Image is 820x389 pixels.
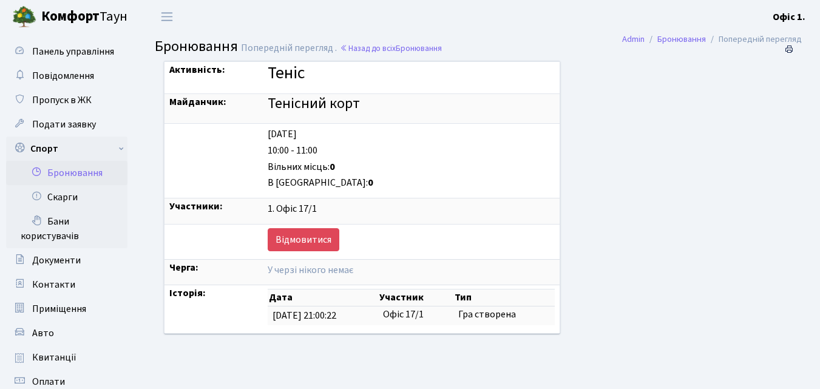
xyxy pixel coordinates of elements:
span: Панель управління [32,45,114,58]
th: Тип [453,289,554,306]
div: Вільних місць: [268,160,554,174]
span: У черзі нікого немає [268,263,353,277]
a: Бронювання [6,161,127,185]
b: 0 [368,176,373,189]
h4: Тенісний корт [268,95,554,113]
a: Відмовитися [268,228,339,251]
strong: Історія: [169,286,206,300]
td: Офіс 17/1 [378,306,453,325]
div: 1. Офіс 17/1 [268,202,554,216]
span: Квитанції [32,351,76,364]
th: Участник [378,289,453,306]
div: 10:00 - 11:00 [268,144,554,158]
b: Комфорт [41,7,100,26]
span: Повідомлення [32,69,94,83]
span: Гра створена [458,308,516,321]
a: Квитанції [6,345,127,370]
a: Документи [6,248,127,272]
a: Контакти [6,272,127,297]
a: Бронювання [657,33,706,46]
a: Авто [6,321,127,345]
a: Бани користувачів [6,209,127,248]
strong: Черга: [169,261,198,274]
a: Скарги [6,185,127,209]
a: Спорт [6,137,127,161]
span: Авто [32,326,54,340]
span: Приміщення [32,302,86,316]
span: Попередній перегляд . [241,41,337,55]
a: Назад до всіхБронювання [340,42,442,54]
span: Подати заявку [32,118,96,131]
span: Таун [41,7,127,27]
span: Бронювання [396,42,442,54]
a: Подати заявку [6,112,127,137]
b: 0 [330,160,335,174]
td: [DATE] 21:00:22 [268,306,378,325]
div: [DATE] [268,127,554,141]
a: Повідомлення [6,64,127,88]
span: Оплати [32,375,65,388]
h3: Теніс [268,63,554,84]
a: Пропуск в ЖК [6,88,127,112]
span: Пропуск в ЖК [32,93,92,107]
span: Документи [32,254,81,267]
strong: Майданчик: [169,95,226,109]
button: Переключити навігацію [152,7,182,27]
li: Попередній перегляд [706,33,802,46]
strong: Активність: [169,63,225,76]
span: Контакти [32,278,75,291]
a: Офіс 1. [773,10,805,24]
a: Приміщення [6,297,127,321]
a: Панель управління [6,39,127,64]
div: В [GEOGRAPHIC_DATA]: [268,176,554,190]
nav: breadcrumb [604,27,820,52]
th: Дата [268,289,378,306]
strong: Участники: [169,200,223,213]
span: Бронювання [155,36,238,57]
a: Admin [622,33,645,46]
img: logo.png [12,5,36,29]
